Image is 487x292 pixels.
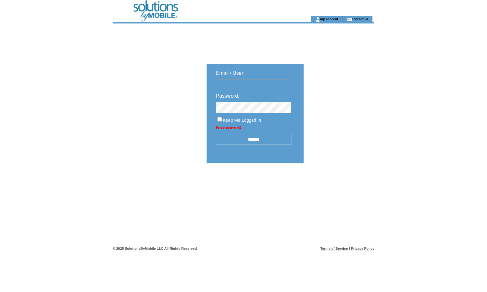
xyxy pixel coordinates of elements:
a: contact us [352,17,368,21]
span: © 2025 SolutionsByMobile LLC All Rights Reserved [113,247,197,250]
a: Forgot password? [216,126,241,129]
span: | [349,247,350,250]
img: account_icon.gif [315,17,320,22]
span: Keep Me Logged In [223,118,261,123]
img: contact_us_icon.gif [347,17,352,22]
span: Password: [216,93,239,99]
a: Privacy Policy [351,247,374,250]
span: Email / User: [216,70,245,76]
img: transparent.png [322,179,353,187]
a: my account [320,17,338,21]
a: Terms of Service [320,247,348,250]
